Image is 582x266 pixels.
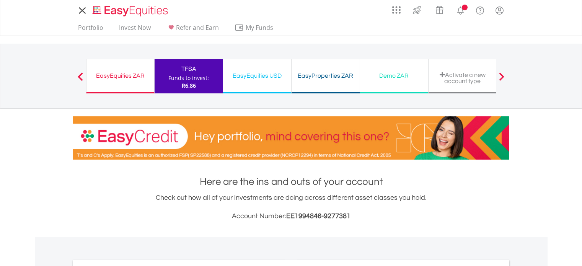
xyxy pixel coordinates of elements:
[387,2,406,14] a: AppsGrid
[90,2,171,17] a: Home page
[433,72,492,84] div: Activate a new account type
[365,70,424,81] div: Demo ZAR
[428,2,451,16] a: Vouchers
[433,4,446,16] img: vouchers-v2.svg
[168,74,209,82] div: Funds to invest:
[159,64,218,74] div: TFSA
[73,193,509,222] div: Check out how all of your investments are doing across different asset classes you hold.
[228,70,287,81] div: EasyEquities USD
[286,212,351,220] span: EE1994846-9277381
[490,2,509,19] a: My Profile
[182,82,196,89] span: R6.86
[73,211,509,222] h3: Account Number:
[116,24,154,36] a: Invest Now
[392,6,401,14] img: grid-menu-icon.svg
[451,2,470,17] a: Notifications
[163,24,222,36] a: Refer and Earn
[75,24,106,36] a: Portfolio
[235,23,285,33] span: My Funds
[296,70,355,81] div: EasyProperties ZAR
[91,5,171,17] img: EasyEquities_Logo.png
[91,70,150,81] div: EasyEquities ZAR
[73,116,509,160] img: EasyCredit Promotion Banner
[176,23,219,32] span: Refer and Earn
[411,4,423,16] img: thrive-v2.svg
[73,175,509,189] h1: Here are the ins and outs of your account
[470,2,490,17] a: FAQ's and Support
